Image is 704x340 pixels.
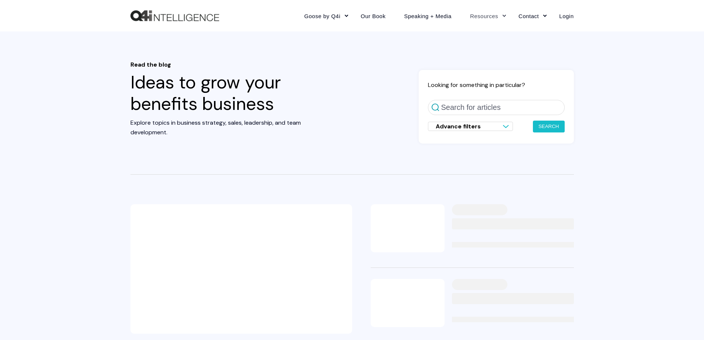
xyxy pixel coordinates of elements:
h1: Ideas to grow your benefits business [130,61,334,114]
img: Q4intelligence, LLC logo [130,10,219,21]
span: Explore topics in business strategy, sales, leadership, and team development. [130,119,301,136]
input: Search for articles [428,100,565,115]
a: Back to Home [130,10,219,21]
span: Read the blog [130,61,334,68]
span: Advance filters [436,122,481,130]
button: Search [533,121,565,132]
h2: Looking for something in particular? [428,81,565,89]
